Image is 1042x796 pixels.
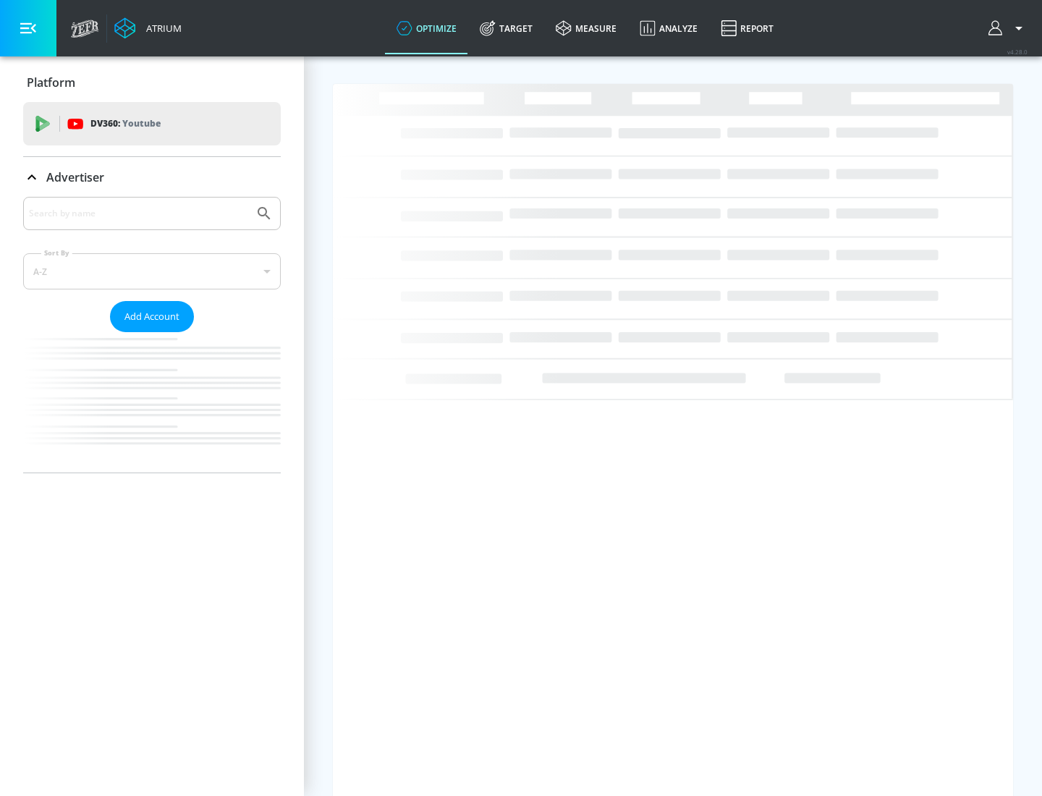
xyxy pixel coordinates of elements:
[23,62,281,103] div: Platform
[23,102,281,145] div: DV360: Youtube
[122,116,161,131] p: Youtube
[140,22,182,35] div: Atrium
[46,169,104,185] p: Advertiser
[27,75,75,90] p: Platform
[23,253,281,289] div: A-Z
[468,2,544,54] a: Target
[110,301,194,332] button: Add Account
[29,204,248,223] input: Search by name
[124,308,179,325] span: Add Account
[41,248,72,258] label: Sort By
[90,116,161,132] p: DV360:
[23,197,281,473] div: Advertiser
[23,157,281,198] div: Advertiser
[1007,48,1028,56] span: v 4.28.0
[385,2,468,54] a: optimize
[544,2,628,54] a: measure
[23,332,281,473] nav: list of Advertiser
[114,17,182,39] a: Atrium
[628,2,709,54] a: Analyze
[709,2,785,54] a: Report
